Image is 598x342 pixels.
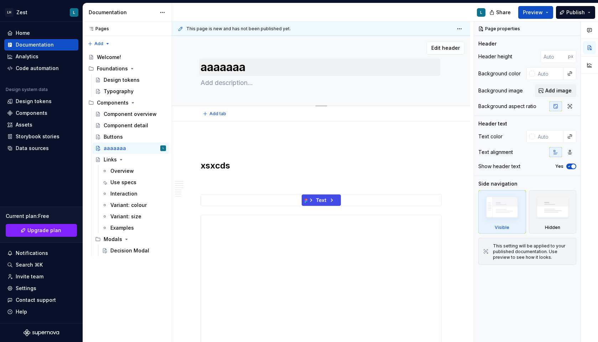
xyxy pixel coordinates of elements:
[94,41,103,47] span: Add
[478,87,523,94] div: Background image
[4,39,78,50] a: Documentation
[201,160,442,171] h2: xsxcds
[4,247,78,259] button: Notifications
[110,213,141,220] div: Variant: size
[92,143,169,154] a: aaaaaaaL
[478,180,518,187] div: Side navigation
[92,131,169,143] a: Buttons
[16,133,59,140] div: Storybook stories
[99,222,169,234] a: Examples
[431,44,460,52] span: Edit header
[16,296,56,304] div: Contact support
[566,9,585,16] span: Publish
[92,86,169,97] a: Typography
[92,234,169,245] div: Modals
[97,99,129,106] div: Components
[110,224,134,231] div: Examples
[568,54,573,59] p: px
[529,190,577,234] div: Hidden
[89,9,156,16] div: Documentation
[478,163,520,170] div: Show header text
[478,40,496,47] div: Header
[545,225,560,230] div: Hidden
[16,261,43,268] div: Search ⌘K
[16,250,48,257] div: Notifications
[99,199,169,211] a: Variant: colour
[16,65,59,72] div: Code automation
[16,98,52,105] div: Design tokens
[92,108,169,120] a: Component overview
[85,52,169,256] div: Page tree
[541,50,568,63] input: Auto
[16,121,32,128] div: Assets
[16,308,27,315] div: Help
[6,224,77,237] button: Upgrade plan
[104,156,117,163] div: Links
[99,177,169,188] a: Use specs
[104,122,148,129] div: Component detail
[209,111,226,117] span: Add tab
[24,329,59,336] svg: Supernova Logo
[5,8,14,17] div: LH
[16,9,27,16] div: Zest
[535,84,576,97] button: Add image
[555,164,563,169] label: Yes
[478,103,536,110] div: Background aspect ratio
[92,74,169,86] a: Design tokens
[478,149,513,156] div: Text alignment
[478,190,526,234] div: Visible
[4,27,78,39] a: Home
[104,76,140,84] div: Design tokens
[545,87,572,94] span: Add image
[92,154,169,165] a: Links
[4,271,78,282] a: Invite team
[99,211,169,222] a: Variant: size
[480,10,482,15] div: L
[85,52,169,63] a: Welcome!
[99,245,169,256] a: Decision Modal
[4,283,78,294] a: Settings
[478,70,521,77] div: Background color
[556,6,595,19] button: Publish
[110,167,134,175] div: Overview
[478,53,512,60] div: Header height
[535,130,564,143] input: Auto
[186,26,291,32] span: This page is new and has not been published yet.
[478,120,507,127] div: Header text
[85,63,169,74] div: Foundations
[104,88,134,95] div: Typography
[518,6,553,19] button: Preview
[104,236,122,243] div: Modals
[16,41,54,48] div: Documentation
[85,39,112,49] button: Add
[4,107,78,119] a: Components
[4,119,78,130] a: Assets
[85,97,169,108] div: Components
[16,109,47,117] div: Components
[4,259,78,271] button: Search ⌘K
[535,67,564,80] input: Auto
[110,202,147,209] div: Variant: colour
[302,194,341,206] img: 4cff5c08-ea3e-4e30-a2e2-4a725e7b7bcb.png
[85,26,109,32] div: Pages
[4,131,78,142] a: Storybook stories
[4,63,78,74] a: Code automation
[27,227,61,234] span: Upgrade plan
[163,145,164,152] div: L
[4,306,78,317] button: Help
[97,54,121,61] div: Welcome!
[493,243,572,260] div: This setting will be applied to your published documentation. Use preview to see how it looks.
[110,247,149,254] div: Decision Modal
[486,6,515,19] button: Share
[16,53,38,60] div: Analytics
[92,120,169,131] a: Component detail
[99,188,169,199] a: Interaction
[110,179,136,186] div: Use specs
[110,190,137,197] div: Interaction
[16,145,49,152] div: Data sources
[199,59,440,76] textarea: aaaaaaa
[104,145,126,152] div: aaaaaaa
[1,5,81,20] button: LHZestL
[4,51,78,62] a: Analytics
